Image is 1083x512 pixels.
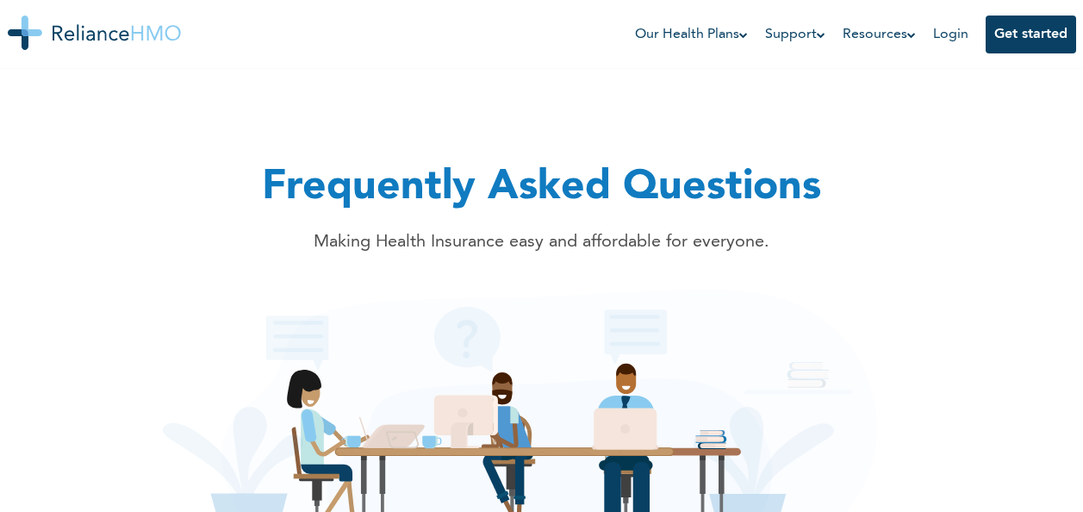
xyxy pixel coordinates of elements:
[262,157,821,219] h1: Frequently Asked Questions
[933,28,968,41] a: Login
[843,24,916,45] a: Resources
[635,24,748,45] a: Our Health Plans
[262,229,821,255] p: Making Health Insurance easy and affordable for everyone.
[986,16,1076,53] button: Get started
[8,16,181,50] img: Reliance HMO's Logo
[765,24,825,45] a: Support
